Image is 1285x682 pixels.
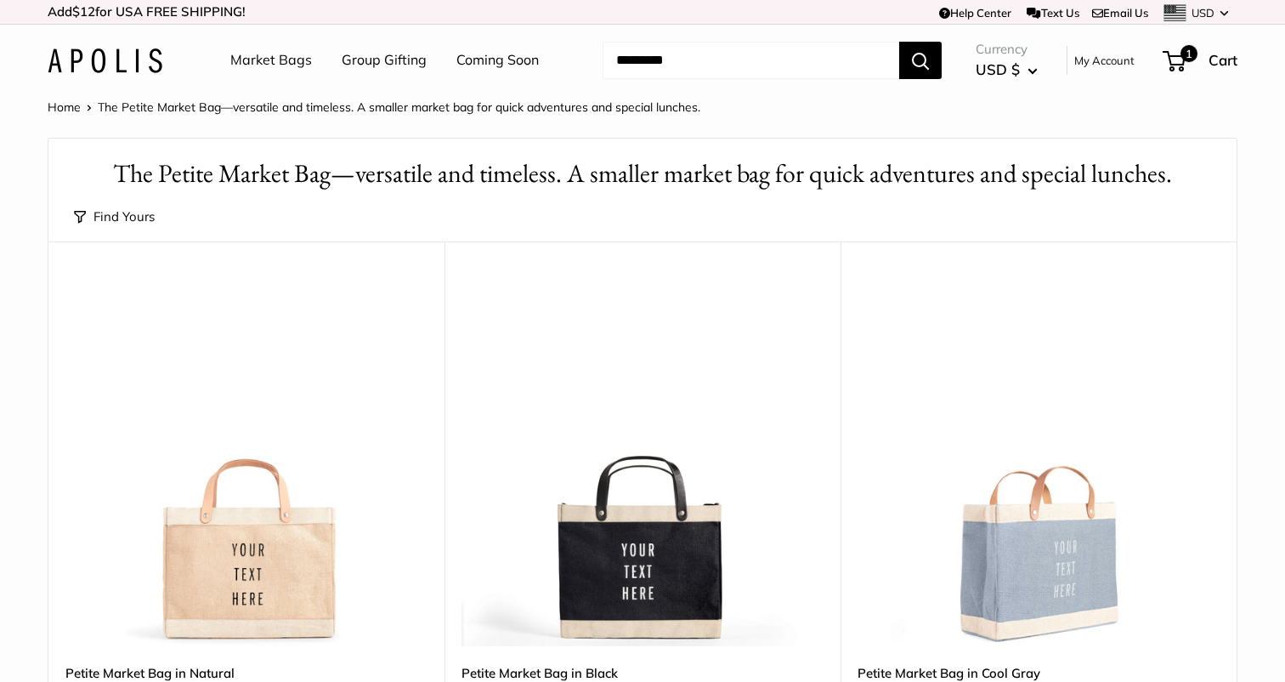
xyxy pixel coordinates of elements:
span: 1 [1180,45,1197,62]
nav: Breadcrumb [48,96,700,118]
a: Home [48,99,81,115]
a: My Account [1074,50,1135,71]
a: Email Us [1092,6,1148,20]
a: Market Bags [230,48,312,73]
span: USD $ [976,60,1020,78]
a: Petite Market Bag in Naturaldescription_Effortless style that elevates every moment [65,284,427,646]
img: Petite Market Bag in Natural [65,284,427,646]
img: Petite Market Bag in Cool Gray [858,284,1220,646]
input: Search... [603,42,899,79]
img: description_Make it yours with custom printed text. [461,284,824,646]
span: Cart [1209,51,1237,69]
a: Text Us [1027,6,1078,20]
a: 1 Cart [1164,47,1237,74]
span: The Petite Market Bag—versatile and timeless. A smaller market bag for quick adventures and speci... [98,99,700,115]
h1: The Petite Market Bag—versatile and timeless. A smaller market bag for quick adventures and speci... [74,156,1211,192]
a: Coming Soon [456,48,539,73]
img: Apolis [48,48,162,73]
span: Currency [976,37,1038,61]
button: Find Yours [74,205,155,229]
a: description_Make it yours with custom printed text.Petite Market Bag in Black [461,284,824,646]
iframe: Sign Up via Text for Offers [14,617,182,668]
span: $12 [72,3,95,20]
span: USD [1192,6,1214,20]
a: Petite Market Bag in Cool GrayPetite Market Bag in Cool Gray [858,284,1220,646]
button: Search [899,42,942,79]
button: USD $ [976,56,1038,83]
a: Group Gifting [342,48,427,73]
a: Help Center [939,6,1011,20]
